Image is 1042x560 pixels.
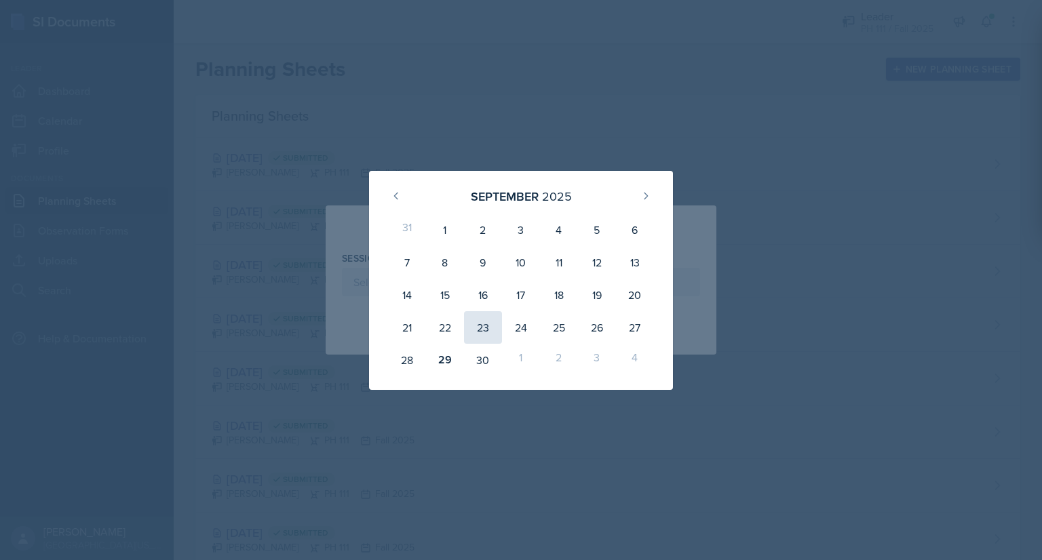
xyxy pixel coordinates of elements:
div: 29 [426,344,464,376]
div: 25 [540,311,578,344]
div: 8 [426,246,464,279]
div: September [471,187,539,205]
div: 12 [578,246,616,279]
div: 2 [464,214,502,246]
div: 7 [388,246,426,279]
div: 9 [464,246,502,279]
div: 27 [616,311,654,344]
div: 31 [388,214,426,246]
div: 10 [502,246,540,279]
div: 1 [502,344,540,376]
div: 1 [426,214,464,246]
div: 20 [616,279,654,311]
div: 21 [388,311,426,344]
div: 4 [540,214,578,246]
div: 2025 [542,187,572,205]
div: 14 [388,279,426,311]
div: 6 [616,214,654,246]
div: 23 [464,311,502,344]
div: 15 [426,279,464,311]
div: 28 [388,344,426,376]
div: 24 [502,311,540,344]
div: 5 [578,214,616,246]
div: 26 [578,311,616,344]
div: 3 [578,344,616,376]
div: 2 [540,344,578,376]
div: 22 [426,311,464,344]
div: 4 [616,344,654,376]
div: 3 [502,214,540,246]
div: 30 [464,344,502,376]
div: 18 [540,279,578,311]
div: 16 [464,279,502,311]
div: 13 [616,246,654,279]
div: 19 [578,279,616,311]
div: 11 [540,246,578,279]
div: 17 [502,279,540,311]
